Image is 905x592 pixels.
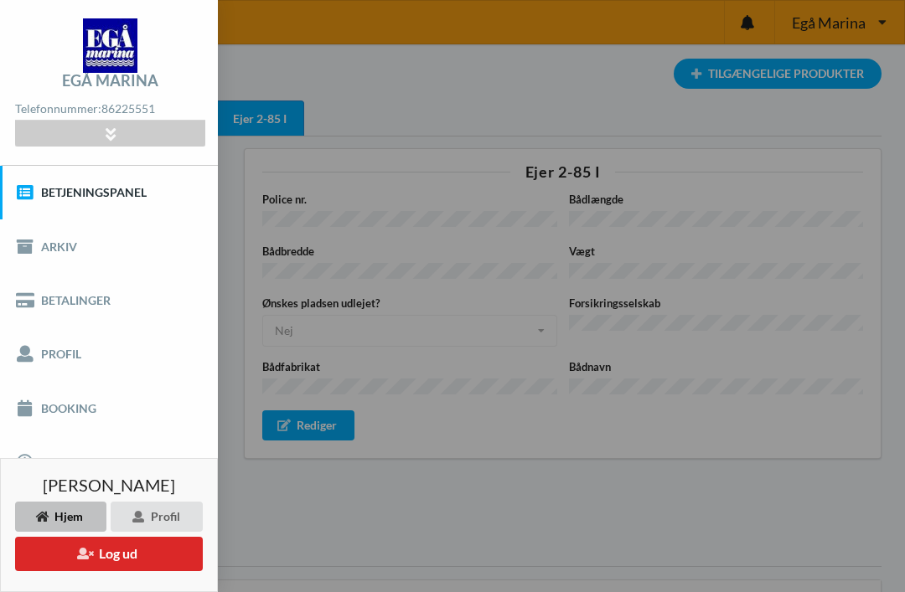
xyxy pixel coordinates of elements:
[83,18,137,73] img: logo
[111,502,203,532] div: Profil
[101,101,155,116] strong: 86225551
[15,537,203,571] button: Log ud
[15,502,106,532] div: Hjem
[15,98,204,121] div: Telefonnummer:
[62,73,158,88] div: Egå Marina
[43,476,175,493] span: [PERSON_NAME]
